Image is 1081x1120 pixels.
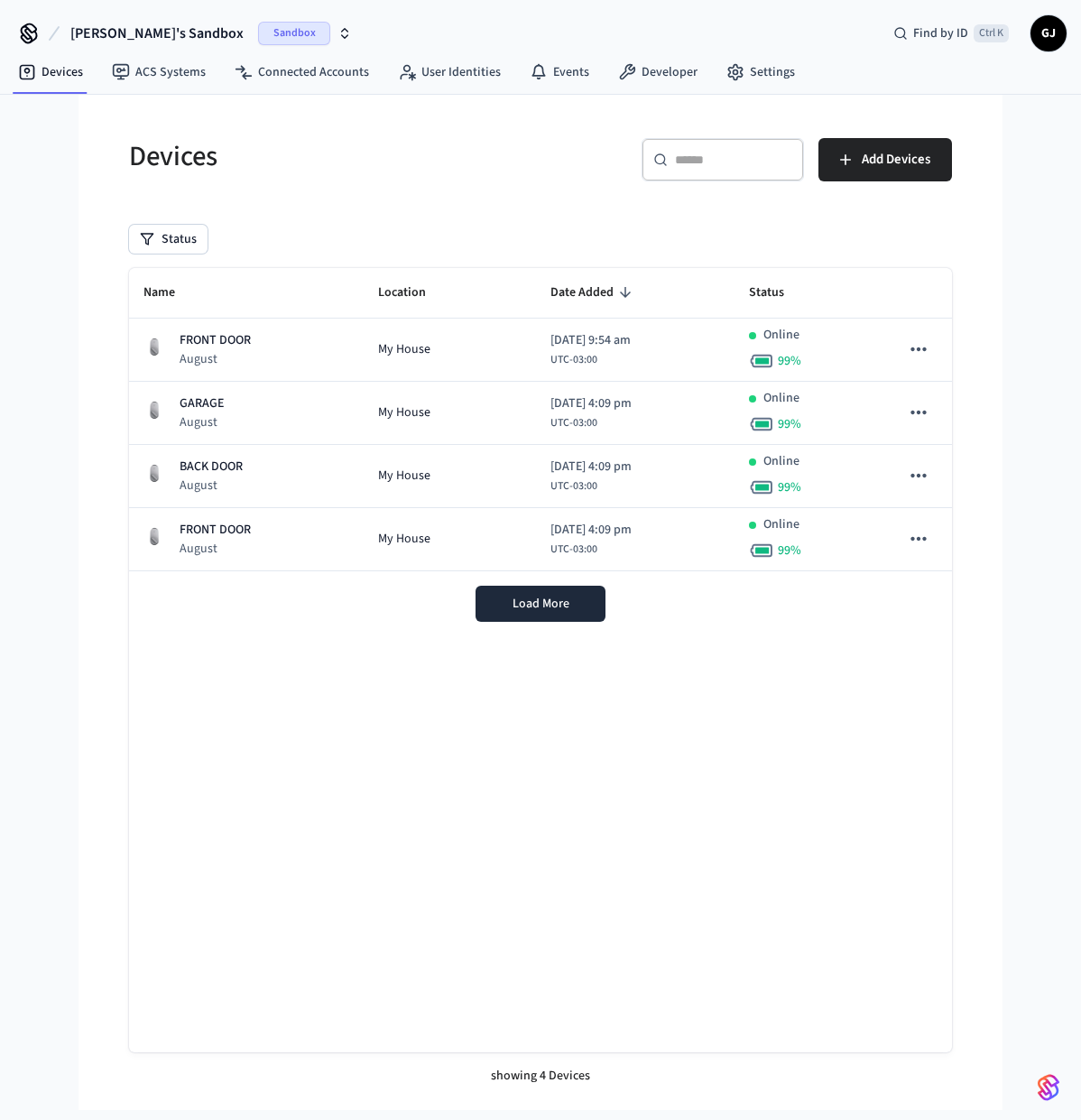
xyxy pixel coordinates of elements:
[180,413,224,431] p: August
[1032,17,1065,50] span: GJ
[749,279,808,307] span: Status
[129,268,952,571] table: sticky table
[763,515,799,534] p: Online
[712,56,809,88] a: Settings
[180,521,251,540] p: FRONT DOOR
[220,56,383,88] a: Connected Accounts
[550,331,631,368] div: America/Sao_Paulo
[550,458,632,495] div: America/Sao_Paulo
[550,415,597,431] span: UTC-03:00
[604,56,712,88] a: Developer
[129,1052,952,1100] div: showing 4 Devices
[180,540,251,558] p: August
[550,541,597,558] span: UTC-03:00
[778,478,801,496] span: 99 %
[763,326,799,345] p: Online
[550,394,632,413] span: [DATE] 4:09 pm
[180,394,224,413] p: GARAGE
[378,340,430,359] span: My House
[378,467,430,486] span: My House
[818,138,952,181] button: Add Devices
[143,399,165,421] img: August Wifi Smart Lock 3rd Gen, Silver, Front
[1038,1073,1059,1102] img: SeamLogoGradient.69752ec5.svg
[550,394,632,431] div: America/Sao_Paulo
[143,525,165,547] img: August Wifi Smart Lock 3rd Gen, Silver, Front
[550,331,631,350] span: [DATE] 9:54 am
[550,279,637,307] span: Date Added
[4,56,97,88] a: Devices
[143,462,165,484] img: August Wifi Smart Lock 3rd Gen, Silver, Front
[550,458,632,477] span: [DATE] 4:09 pm
[862,148,930,171] span: Add Devices
[258,22,330,45] span: Sandbox
[378,279,449,307] span: Location
[143,336,165,357] img: August Wifi Smart Lock 3rd Gen, Silver, Front
[70,23,244,44] span: [PERSON_NAME]'s Sandbox
[180,331,251,350] p: FRONT DOOR
[974,24,1009,42] span: Ctrl K
[515,56,604,88] a: Events
[913,24,968,42] span: Find by ID
[778,352,801,370] span: 99 %
[383,56,515,88] a: User Identities
[550,352,597,368] span: UTC-03:00
[550,478,597,495] span: UTC-03:00
[879,17,1023,50] div: Find by IDCtrl K
[476,586,605,622] button: Load More
[778,415,801,433] span: 99 %
[129,225,208,254] button: Status
[763,452,799,471] p: Online
[378,403,430,422] span: My House
[180,458,243,477] p: BACK DOOR
[180,350,251,368] p: August
[513,595,569,613] span: Load More
[550,521,632,540] span: [DATE] 4:09 pm
[129,138,530,175] h5: Devices
[97,56,220,88] a: ACS Systems
[778,541,801,560] span: 99 %
[1030,15,1067,51] button: GJ
[143,279,199,307] span: Name
[378,530,430,549] span: My House
[550,521,632,558] div: America/Sao_Paulo
[180,477,243,495] p: August
[763,389,799,408] p: Online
